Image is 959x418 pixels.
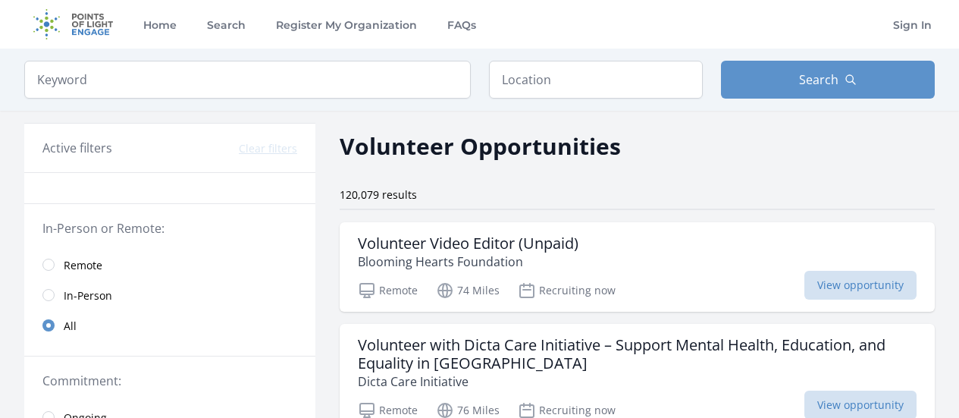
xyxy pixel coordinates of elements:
span: Remote [64,258,102,273]
span: All [64,319,77,334]
span: 120,079 results [340,187,417,202]
span: Search [799,71,838,89]
p: Dicta Care Initiative [358,372,917,391]
h2: Volunteer Opportunities [340,129,621,163]
a: All [24,310,315,341]
h3: Active filters [42,139,112,157]
span: In-Person [64,288,112,303]
h3: Volunteer Video Editor (Unpaid) [358,234,578,253]
button: Search [721,61,935,99]
h3: Volunteer with Dicta Care Initiative – Support Mental Health, Education, and Equality in [GEOGRAP... [358,336,917,372]
legend: Commitment: [42,372,297,390]
a: Remote [24,250,315,280]
a: Volunteer Video Editor (Unpaid) Blooming Hearts Foundation Remote 74 Miles Recruiting now View op... [340,222,935,312]
span: View opportunity [804,271,917,300]
p: 74 Miles [436,281,500,300]
input: Location [489,61,703,99]
p: Blooming Hearts Foundation [358,253,578,271]
p: Recruiting now [518,281,616,300]
a: In-Person [24,280,315,310]
legend: In-Person or Remote: [42,219,297,237]
input: Keyword [24,61,471,99]
button: Clear filters [239,141,297,156]
p: Remote [358,281,418,300]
